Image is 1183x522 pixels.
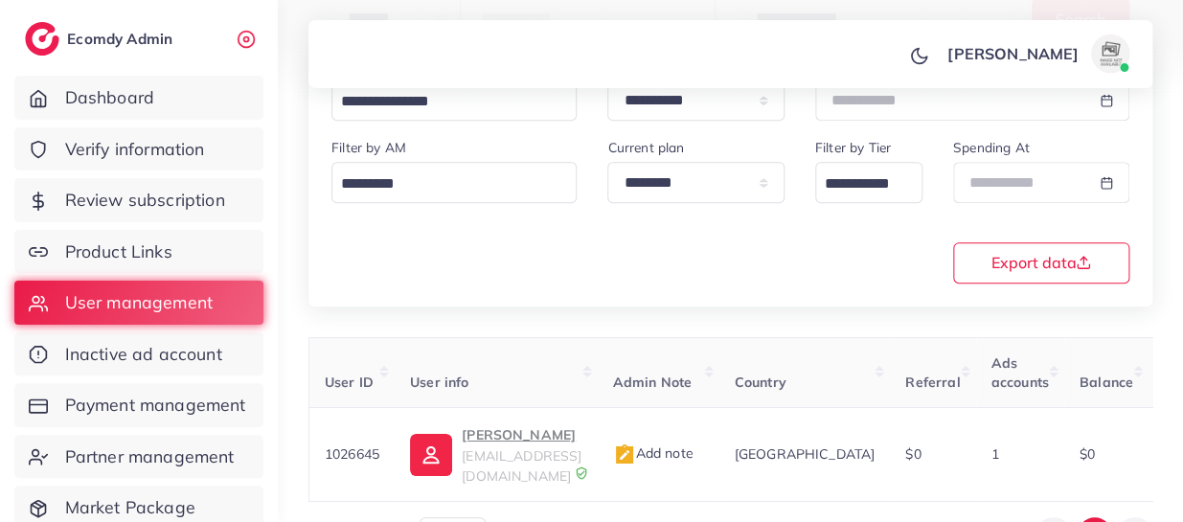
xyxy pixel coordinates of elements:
img: ic-user-info.36bf1079.svg [410,434,452,476]
a: [PERSON_NAME]avatar [937,34,1137,73]
span: $0 [1080,445,1095,463]
a: Product Links [14,230,263,274]
a: Payment management [14,383,263,427]
a: Review subscription [14,178,263,222]
span: Dashboard [65,85,154,110]
span: 1 [991,445,999,463]
a: Inactive ad account [14,332,263,376]
input: Search for option [818,170,898,199]
label: Spending At [953,138,1030,157]
a: [PERSON_NAME][EMAIL_ADDRESS][DOMAIN_NAME] [410,423,581,486]
a: Dashboard [14,76,263,120]
label: Current plan [607,138,684,157]
span: $0 [905,445,921,463]
label: Filter by Tier [815,138,891,157]
div: Search for option [331,79,577,121]
img: avatar [1091,34,1129,73]
span: Inactive ad account [65,342,222,367]
button: Export data [953,242,1129,284]
span: Country [735,374,786,391]
span: Partner management [65,444,235,469]
span: User info [410,374,468,391]
span: Payment management [65,393,246,418]
h2: Ecomdy Admin [67,30,177,48]
span: Market Package [65,495,195,520]
a: logoEcomdy Admin [25,22,177,56]
span: User ID [325,374,374,391]
a: Verify information [14,127,263,171]
a: Partner management [14,435,263,479]
span: 1026645 [325,445,379,463]
input: Search for option [334,170,552,199]
span: Ads accounts [991,354,1049,391]
span: User management [65,290,213,315]
span: [GEOGRAPHIC_DATA] [735,445,876,463]
img: logo [25,22,59,56]
label: Filter by AM [331,138,406,157]
span: Add note [613,444,694,462]
div: Search for option [815,162,922,203]
span: Admin Note [613,374,693,391]
span: Export data [990,255,1091,270]
span: Balance [1080,374,1133,391]
span: Review subscription [65,188,225,213]
span: Verify information [65,137,205,162]
input: Search for option [334,87,552,117]
a: User management [14,281,263,325]
span: Referral [905,374,960,391]
div: Search for option [331,162,577,203]
p: [PERSON_NAME] [947,42,1079,65]
img: 9CAL8B2pu8EFxCJHYAAAAldEVYdGRhdGU6Y3JlYXRlADIwMjItMTItMDlUMDQ6NTg6MzkrMDA6MDBXSlgLAAAAJXRFWHRkYXR... [575,466,588,480]
img: admin_note.cdd0b510.svg [613,443,636,466]
span: Product Links [65,239,172,264]
p: [PERSON_NAME] [462,423,581,446]
span: [EMAIL_ADDRESS][DOMAIN_NAME] [462,447,581,484]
